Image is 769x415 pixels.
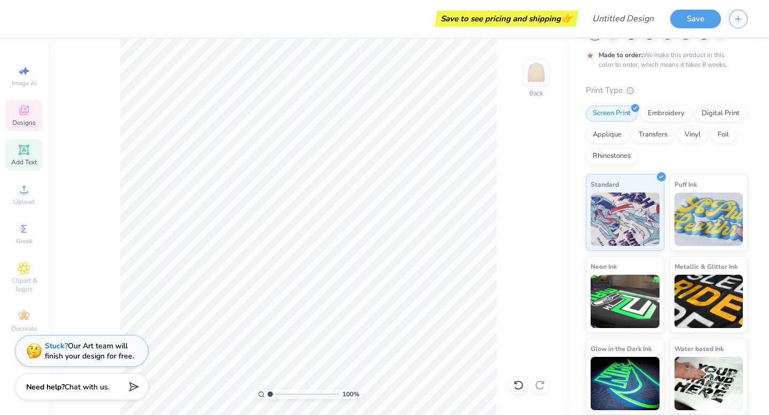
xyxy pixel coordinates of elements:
span: Standard [591,179,619,190]
span: Puff Ink [674,179,697,190]
img: Glow in the Dark Ink [591,357,660,410]
div: Digital Print [695,106,747,122]
img: Neon Ink [591,275,660,328]
span: Greek [16,237,33,245]
span: 100 % [342,389,359,399]
span: Glow in the Dark Ink [591,343,652,354]
span: Designs [12,118,36,127]
div: Rhinestones [586,148,638,164]
span: Clipart & logos [5,276,43,293]
div: Transfers [632,127,674,143]
div: Save to see pricing and shipping [437,11,576,27]
div: Applique [586,127,629,143]
span: Water based Ink [674,343,724,354]
div: Print Type [586,84,748,97]
span: 👉 [561,12,572,25]
div: Foil [711,127,736,143]
span: Metallic & Glitter Ink [674,261,737,272]
div: Back [529,89,543,98]
span: Add Text [11,158,37,166]
img: Standard [591,193,660,246]
strong: Stuck? [45,341,68,351]
div: Screen Print [586,106,638,122]
span: Decorate [11,324,37,333]
span: Neon Ink [591,261,617,272]
img: Water based Ink [674,357,743,410]
img: Back [525,62,547,83]
div: Embroidery [641,106,692,122]
div: We make this product in this color to order, which means it takes 8 weeks. [599,50,730,69]
span: Image AI [12,79,37,87]
div: Our Art team will finish your design for free. [45,341,134,361]
button: Save [670,10,721,28]
strong: Need help? [26,382,65,392]
span: Upload [13,197,35,206]
strong: Made to order: [599,51,643,59]
span: Chat with us. [65,382,109,392]
img: Metallic & Glitter Ink [674,275,743,328]
div: Vinyl [678,127,708,143]
input: Untitled Design [584,8,662,29]
img: Puff Ink [674,193,743,246]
